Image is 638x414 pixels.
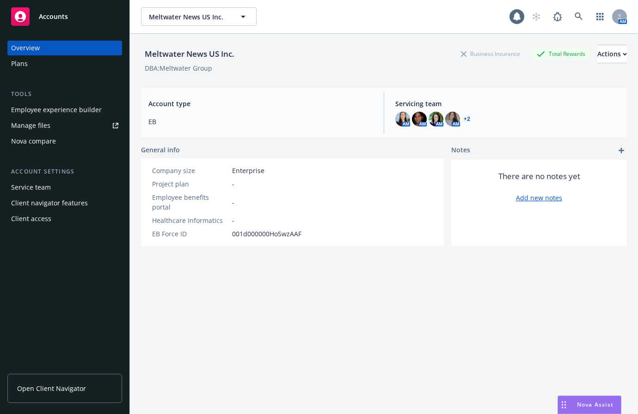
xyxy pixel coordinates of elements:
div: Drag to move [558,396,570,414]
img: photo [445,112,460,126]
div: Project plan [152,179,228,189]
div: Employee experience builder [11,102,102,117]
span: General info [141,145,180,155]
div: Manage files [11,118,50,133]
span: - [232,198,234,207]
div: DBA: Meltwater Group [145,63,212,73]
span: 001d000000HoSwzAAF [232,229,301,239]
a: Start snowing [527,7,546,26]
a: add [616,145,627,156]
span: There are no notes yet [498,171,580,182]
span: Enterprise [232,166,264,175]
a: Manage files [7,118,122,133]
img: photo [412,112,427,126]
div: Nova compare [11,134,56,149]
div: EB Force ID [152,229,228,239]
a: +2 [464,116,470,122]
span: Account type [148,99,373,108]
a: Search [570,7,588,26]
div: Client navigator features [11,196,88,210]
a: Accounts [7,4,122,30]
div: Meltwater News US Inc. [141,48,238,60]
a: Nova compare [7,134,122,149]
span: Nova Assist [577,401,613,408]
div: Business Insurance [456,48,525,60]
div: Company size [152,166,228,175]
div: Plans [11,56,28,71]
a: Overview [7,41,122,55]
a: Plans [7,56,122,71]
img: photo [429,112,443,126]
span: - [232,216,234,225]
span: Accounts [39,13,68,20]
button: Actions [597,45,627,63]
span: EB [148,117,373,126]
a: Client access [7,211,122,226]
img: photo [395,112,410,126]
div: Total Rewards [532,48,590,60]
span: Meltwater News US Inc. [149,12,229,22]
span: Notes [451,145,470,156]
div: Account settings [7,167,122,176]
a: Employee experience builder [7,102,122,117]
a: Switch app [591,7,609,26]
div: Tools [7,90,122,99]
div: Employee benefits portal [152,192,228,212]
a: Add new notes [516,193,562,203]
div: Overview [11,41,40,55]
a: Report a Bug [548,7,567,26]
div: Healthcare Informatics [152,216,228,225]
div: Service team [11,180,51,195]
button: Meltwater News US Inc. [141,7,257,26]
span: - [232,179,234,189]
button: Nova Assist [558,396,621,414]
span: Servicing team [395,99,620,108]
a: Service team [7,180,122,195]
a: Client navigator features [7,196,122,210]
div: Client access [11,211,51,226]
span: Open Client Navigator [17,384,86,393]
